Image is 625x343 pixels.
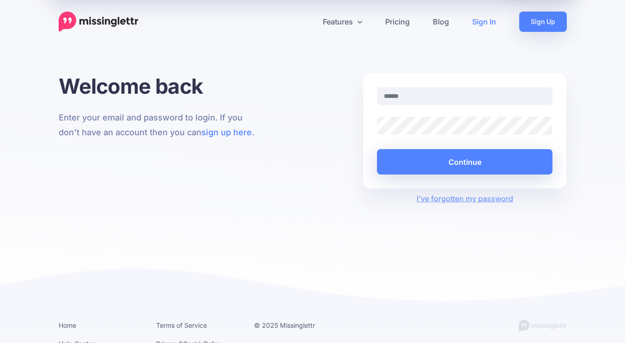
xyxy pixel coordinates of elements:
[461,12,508,32] a: Sign In
[59,110,262,140] p: Enter your email and password to login. If you don't have an account then you can .
[59,73,262,99] h1: Welcome back
[417,194,513,203] a: I've forgotten my password
[201,127,252,137] a: sign up here
[421,12,461,32] a: Blog
[59,321,76,329] a: Home
[254,319,338,331] li: © 2025 Missinglettr
[156,321,207,329] a: Terms of Service
[374,12,421,32] a: Pricing
[311,12,374,32] a: Features
[377,149,553,175] button: Continue
[519,12,567,32] a: Sign Up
